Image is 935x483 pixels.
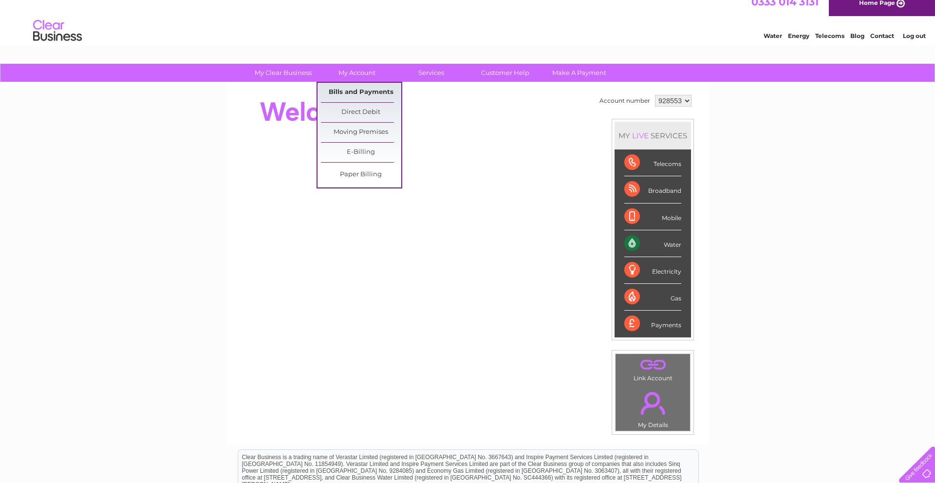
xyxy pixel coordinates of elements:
div: Telecoms [624,149,681,176]
a: Contact [870,41,894,49]
a: Energy [788,41,809,49]
a: Direct Debit [321,103,401,122]
a: My Clear Business [243,64,323,82]
div: Payments [624,311,681,337]
a: Moving Premises [321,123,401,142]
div: Mobile [624,204,681,230]
td: My Details [615,384,691,431]
td: Link Account [615,353,691,384]
a: Services [391,64,471,82]
a: E-Billing [321,143,401,162]
a: Water [764,41,782,49]
a: Log out [903,41,926,49]
td: Account number [597,93,653,109]
div: LIVE [630,131,651,140]
a: Customer Help [465,64,545,82]
img: logo.png [33,25,82,55]
a: Bills and Payments [321,83,401,102]
div: Broadband [624,176,681,203]
div: Clear Business is a trading name of Verastar Limited (registered in [GEOGRAPHIC_DATA] No. 3667643... [238,5,698,47]
div: Gas [624,284,681,311]
a: . [618,386,688,420]
div: MY SERVICES [615,122,691,149]
a: 0333 014 3131 [751,5,819,17]
a: . [618,356,688,373]
a: My Account [317,64,397,82]
div: Water [624,230,681,257]
a: Telecoms [815,41,844,49]
a: Blog [850,41,864,49]
div: Electricity [624,257,681,284]
a: Make A Payment [539,64,619,82]
a: Paper Billing [321,165,401,185]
